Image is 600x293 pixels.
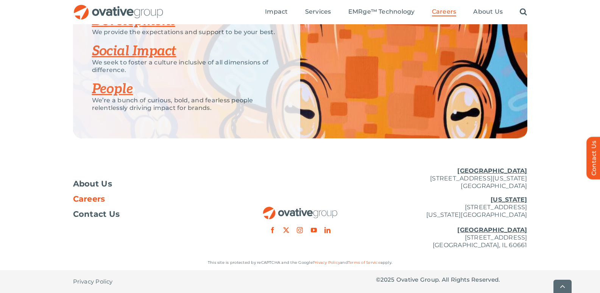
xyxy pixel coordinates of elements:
[73,195,224,203] a: Careers
[73,180,112,188] span: About Us
[92,28,281,36] p: We provide the expectations and support to be your best.
[520,8,527,16] a: Search
[297,227,303,233] a: instagram
[73,210,224,218] a: Contact Us
[348,8,415,16] a: EMRge™ Technology
[73,278,113,285] span: Privacy Policy
[73,270,224,293] nav: Footer - Privacy Policy
[348,260,380,265] a: Terms of Service
[376,276,527,284] p: © Ovative Group. All Rights Reserved.
[311,227,317,233] a: youtube
[313,260,340,265] a: Privacy Policy
[92,81,133,97] a: People
[73,180,224,188] a: About Us
[73,210,120,218] span: Contact Us
[73,4,164,11] a: OG_Full_horizontal_RGB
[92,97,281,112] p: We’re a bunch of curious, bold, and fearless people relentlessly driving impact for brands.
[324,227,330,233] a: linkedin
[376,167,527,190] p: [STREET_ADDRESS][US_STATE] [GEOGRAPHIC_DATA]
[73,180,224,218] nav: Footer Menu
[73,259,527,266] p: This site is protected by reCAPTCHA and the Google and apply.
[432,8,457,16] a: Careers
[283,227,289,233] a: twitter
[92,43,176,60] a: Social Impact
[270,227,276,233] a: facebook
[73,195,105,203] span: Careers
[73,270,113,293] a: Privacy Policy
[92,59,281,74] p: We seek to foster a culture inclusive of all dimensions of difference.
[457,226,527,233] u: [GEOGRAPHIC_DATA]
[305,8,331,16] a: Services
[473,8,503,16] a: About Us
[262,206,338,213] a: OG_Full_horizontal_RGB
[380,276,395,283] span: 2025
[457,167,527,174] u: [GEOGRAPHIC_DATA]
[376,196,527,249] p: [STREET_ADDRESS] [US_STATE][GEOGRAPHIC_DATA] [STREET_ADDRESS] [GEOGRAPHIC_DATA], IL 60661
[491,196,527,203] u: [US_STATE]
[265,8,288,16] a: Impact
